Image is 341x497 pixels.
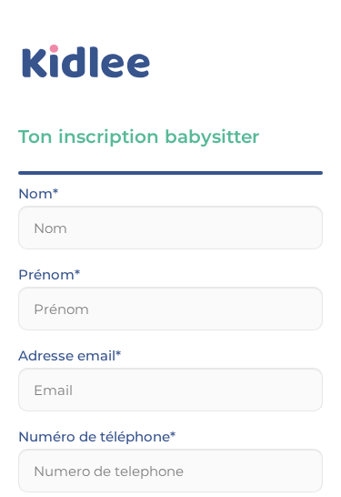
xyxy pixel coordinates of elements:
[18,425,176,449] label: Numéro de téléphone*
[18,206,323,249] input: Nom
[18,449,323,492] input: Numero de telephone
[18,287,323,330] input: Prénom
[18,124,323,149] h3: Ton inscription babysitter
[18,368,323,411] input: Email
[18,263,80,287] label: Prénom*
[18,344,121,368] label: Adresse email*
[18,41,155,83] img: logo_kidlee_bleu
